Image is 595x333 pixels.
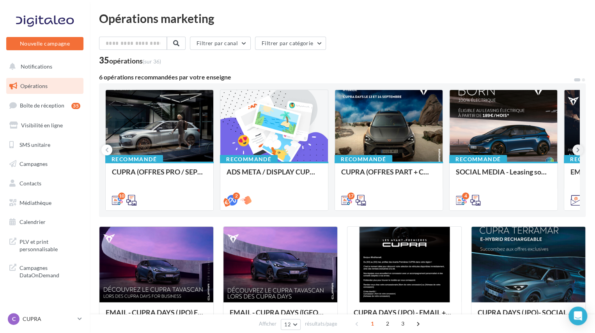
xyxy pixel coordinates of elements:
div: CUPRA (OFFRES PART + CUPRA DAYS / SEPT) - SOCIAL MEDIA [341,168,436,183]
span: 2 [381,317,394,330]
div: SOCIAL MEDIA - Leasing social électrique - CUPRA Born [456,168,551,183]
span: Médiathèque [19,199,51,206]
span: Boîte de réception [20,102,64,109]
a: Campagnes [5,156,85,172]
button: Nouvelle campagne [6,37,83,50]
span: Contacts [19,180,41,187]
button: 12 [281,319,301,330]
a: Contacts [5,175,85,192]
span: Opérations [20,83,48,89]
span: C [12,315,16,323]
button: Filtrer par catégorie [255,37,326,50]
div: Open Intercom Messenger [568,307,587,325]
span: Notifications [21,63,52,70]
span: Calendrier [19,218,46,225]
div: 4 [462,192,469,199]
div: 35 [99,56,161,65]
span: (sur 36) [143,58,161,65]
button: Filtrer par canal [190,37,251,50]
div: CUPRA (OFFRES PRO / SEPT) - SOCIAL MEDIA [112,168,207,183]
span: Afficher [259,320,276,328]
span: PLV et print personnalisable [19,236,80,253]
a: SMS unitaire [5,137,85,153]
div: CUPRA DAYS (JPO)- SOCIAL MEDIA [478,308,579,324]
div: Recommandé [449,155,507,164]
div: opérations [109,57,161,64]
div: 35 [71,103,80,109]
span: Campagnes DataOnDemand [19,263,80,279]
a: PLV et print personnalisable [5,233,85,256]
div: 6 opérations recommandées par votre enseigne [99,74,573,80]
div: CUPRA DAYS (JPO) - EMAIL + SMS [354,308,455,324]
a: Campagnes DataOnDemand [5,259,85,282]
div: EMAIL - CUPRA DAYS ([GEOGRAPHIC_DATA]) Private Générique [230,308,331,324]
button: Notifications [5,58,82,75]
span: Campagnes [19,160,48,167]
div: ADS META / DISPLAY CUPRA DAYS Septembre 2025 [227,168,322,183]
span: 12 [284,321,291,328]
div: Recommandé [220,155,278,164]
span: 1 [366,317,379,330]
a: Visibilité en ligne [5,117,85,134]
div: Recommandé [105,155,163,164]
span: résultats/page [305,320,337,328]
div: Opérations marketing [99,12,586,24]
div: Recommandé [335,155,392,164]
a: Calendrier [5,214,85,230]
div: 10 [118,192,125,199]
span: Visibilité en ligne [21,122,63,129]
a: C CUPRA [6,312,83,326]
a: Opérations [5,78,85,94]
span: 3 [397,317,409,330]
div: 2 [233,192,240,199]
p: CUPRA [23,315,74,323]
div: 17 [347,192,354,199]
div: EMAIL - CUPRA DAYS (JPO) Fleet Générique [106,308,207,324]
a: Médiathèque [5,195,85,211]
span: SMS unitaire [19,141,50,148]
a: Boîte de réception35 [5,97,85,114]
